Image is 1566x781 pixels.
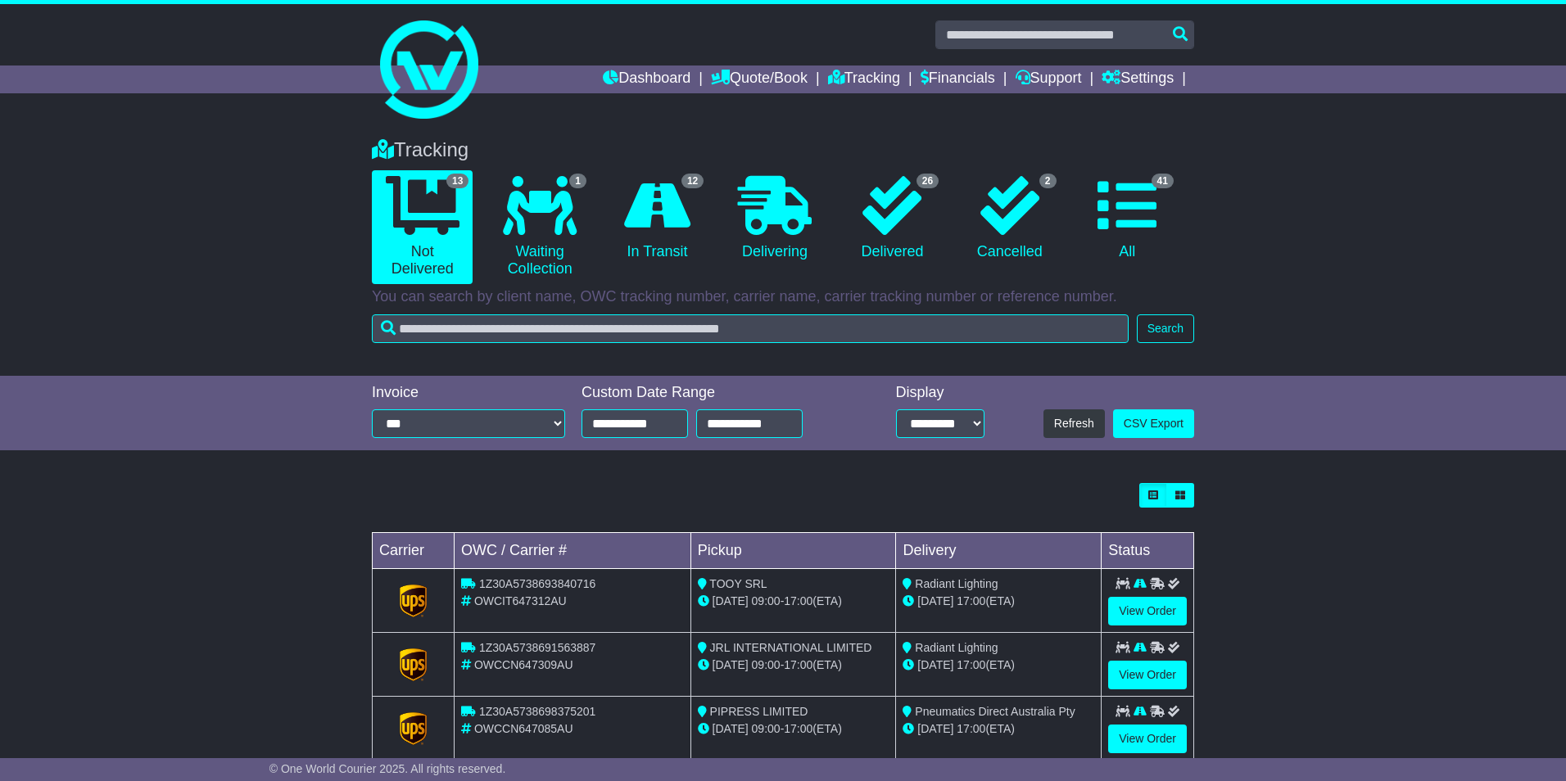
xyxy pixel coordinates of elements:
td: Pickup [690,533,896,569]
span: © One World Courier 2025. All rights reserved. [269,762,506,775]
span: 17:00 [957,722,985,735]
div: (ETA) [903,720,1094,738]
a: Financials [921,65,995,93]
div: (ETA) [903,593,1094,610]
span: 1Z30A5738698375201 [479,705,595,718]
span: 09:00 [752,658,781,671]
span: [DATE] [713,594,749,607]
a: 12 In Transit [607,170,708,267]
td: Status [1102,533,1194,569]
span: [DATE] [917,722,953,735]
div: Display [896,384,984,402]
span: PIPRESS LIMITED [710,705,808,718]
a: View Order [1108,597,1187,625]
div: - (ETA) [698,593,889,610]
td: Carrier [373,533,455,569]
span: Radiant Lighting [915,641,998,654]
span: 1 [569,174,586,188]
span: [DATE] [713,658,749,671]
span: Radiant Lighting [915,577,998,590]
img: GetCarrierServiceLogo [400,648,428,681]
p: You can search by client name, OWC tracking number, carrier name, carrier tracking number or refe... [372,288,1194,306]
a: Support [1016,65,1082,93]
img: GetCarrierServiceLogo [400,585,428,617]
span: 17:00 [784,658,812,671]
a: Delivering [724,170,825,267]
a: 26 Delivered [842,170,943,267]
span: 1Z30A5738693840716 [479,577,595,590]
td: OWC / Carrier # [455,533,691,569]
td: Delivery [896,533,1102,569]
span: 17:00 [957,594,985,607]
span: 09:00 [752,722,781,735]
span: [DATE] [917,594,953,607]
span: 12 [681,174,704,188]
a: View Order [1108,725,1187,753]
a: 13 Not Delivered [372,170,473,284]
a: Quote/Book [711,65,808,93]
div: Invoice [372,384,565,402]
span: 2 [1039,174,1057,188]
a: Dashboard [603,65,690,93]
a: 2 Cancelled [959,170,1060,267]
a: Tracking [828,65,900,93]
div: - (ETA) [698,657,889,674]
span: 41 [1152,174,1174,188]
span: 17:00 [784,594,812,607]
img: GetCarrierServiceLogo [400,712,428,745]
span: 17:00 [784,722,812,735]
div: - (ETA) [698,720,889,738]
span: OWCIT647312AU [474,594,567,607]
span: Pneumatics Direct Australia Pty [915,705,1075,718]
div: (ETA) [903,657,1094,674]
span: [DATE] [713,722,749,735]
a: 41 All [1077,170,1178,267]
a: CSV Export [1113,409,1194,438]
span: 26 [917,174,939,188]
a: 1 Waiting Collection [489,170,590,284]
span: [DATE] [917,658,953,671]
div: Custom Date Range [582,384,844,402]
span: JRL INTERNATIONAL LIMITED [710,641,872,654]
span: 17:00 [957,658,985,671]
span: TOOY SRL [709,577,767,590]
a: View Order [1108,661,1187,689]
a: Settings [1102,65,1174,93]
button: Search [1137,314,1194,343]
div: Tracking [364,138,1202,162]
span: 09:00 [752,594,781,607]
span: 1Z30A5738691563887 [479,641,595,654]
button: Refresh [1043,409,1105,438]
span: 13 [446,174,468,188]
span: OWCCN647309AU [474,658,573,671]
span: OWCCN647085AU [474,722,573,735]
